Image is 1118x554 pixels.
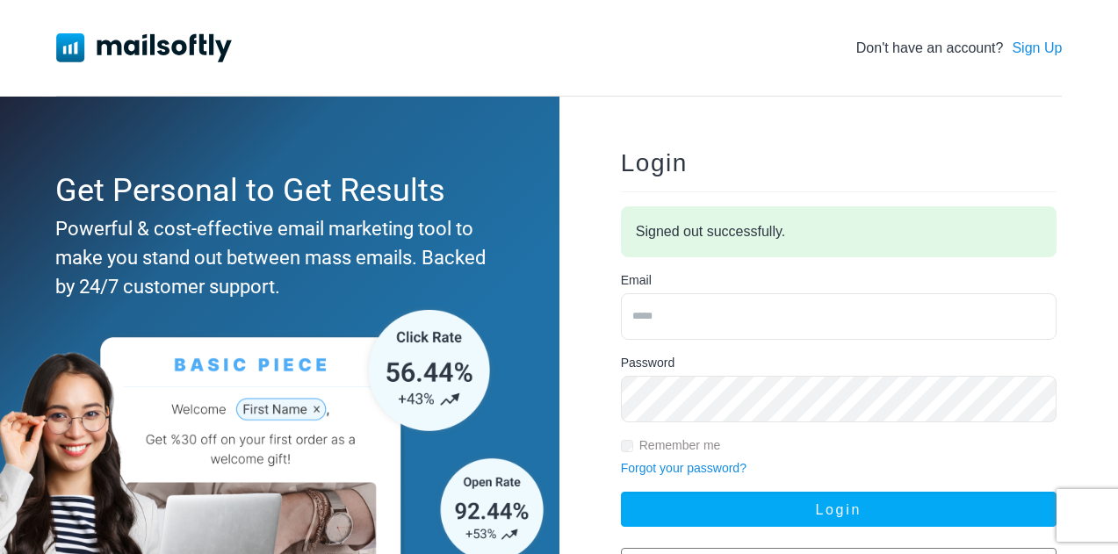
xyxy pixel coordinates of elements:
a: Forgot your password? [621,461,747,475]
div: Signed out successfully. [621,206,1057,257]
img: Mailsoftly [56,33,232,61]
div: Get Personal to Get Results [55,167,495,214]
label: Email [621,271,652,290]
div: Don't have an account? [856,38,1063,59]
a: Sign Up [1012,38,1062,59]
div: Powerful & cost-effective email marketing tool to make you stand out between mass emails. Backed ... [55,214,495,301]
button: Login [621,492,1057,527]
label: Password [621,354,674,372]
span: Login [621,149,688,176]
label: Remember me [639,436,721,455]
